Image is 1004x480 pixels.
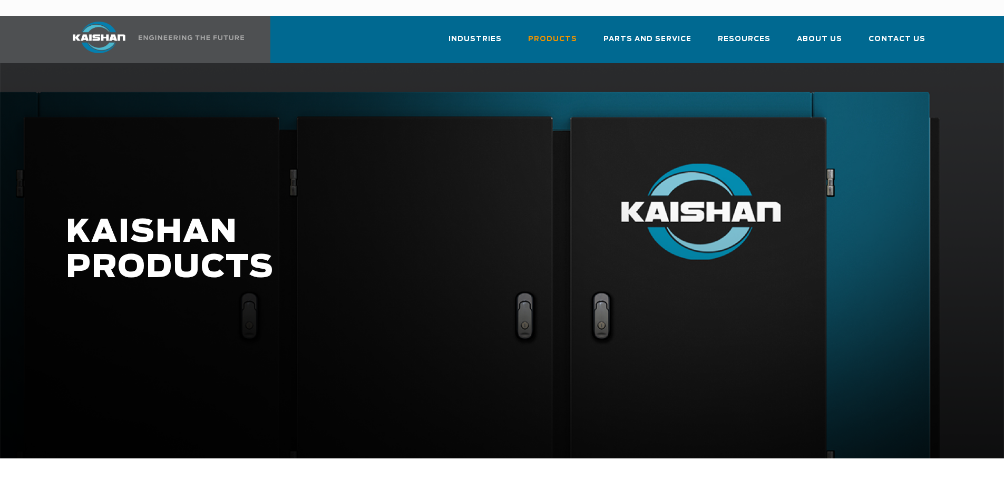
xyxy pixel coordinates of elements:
[603,33,691,45] span: Parts and Service
[603,25,691,61] a: Parts and Service
[797,25,842,61] a: About Us
[797,33,842,45] span: About Us
[718,33,771,45] span: Resources
[66,215,791,286] h1: KAISHAN PRODUCTS
[869,25,925,61] a: Contact Us
[869,33,925,45] span: Contact Us
[528,33,577,45] span: Products
[139,35,244,40] img: Engineering the future
[449,25,502,61] a: Industries
[528,25,577,61] a: Products
[60,22,139,53] img: kaishan logo
[718,25,771,61] a: Resources
[449,33,502,45] span: Industries
[60,16,246,63] a: Kaishan USA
